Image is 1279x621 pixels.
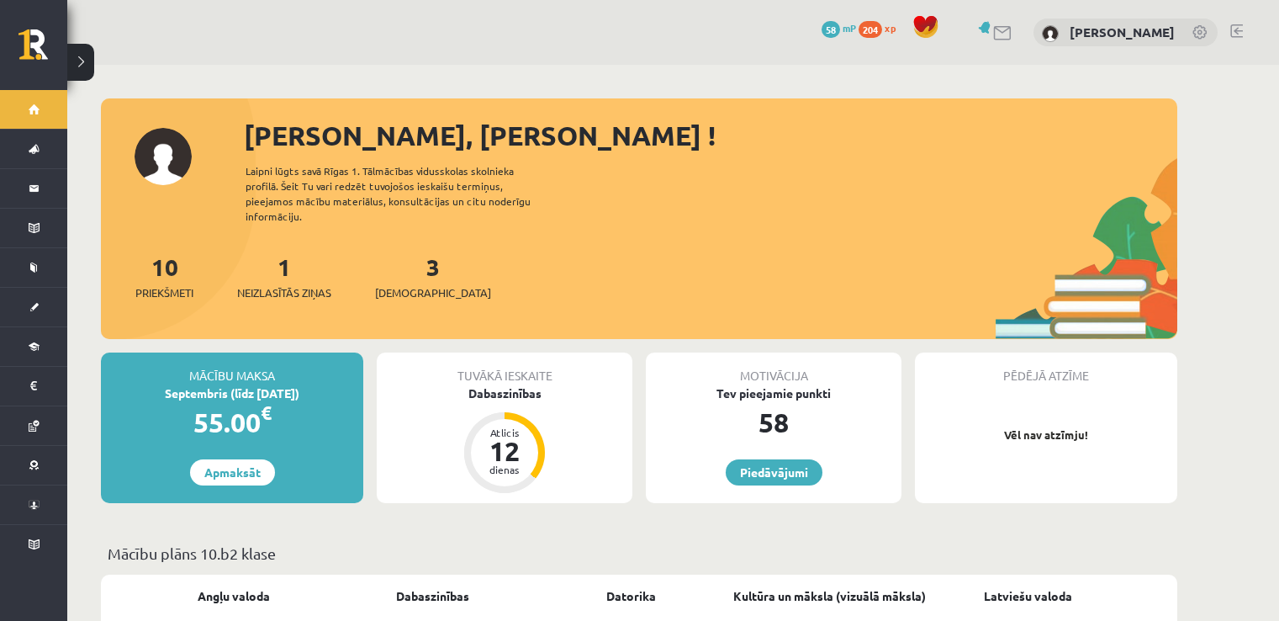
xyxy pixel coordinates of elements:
[377,385,632,402] div: Dabaszinības
[1070,24,1175,40] a: [PERSON_NAME]
[237,284,331,301] span: Neizlasītās ziņas
[377,385,632,496] a: Dabaszinības Atlicis 12 dienas
[190,459,275,486] a: Apmaksāt
[18,29,67,72] a: Rīgas 1. Tālmācības vidusskola
[606,587,656,605] a: Datorika
[375,252,491,301] a: 3[DEMOGRAPHIC_DATA]
[885,21,896,34] span: xp
[646,402,901,443] div: 58
[733,587,926,605] a: Kultūra un māksla (vizuālā māksla)
[479,438,530,464] div: 12
[101,402,363,443] div: 55.00
[108,542,1171,565] p: Mācību plāns 10.b2 klase
[261,401,272,425] span: €
[479,427,530,438] div: Atlicis
[244,115,1177,156] div: [PERSON_NAME], [PERSON_NAME] !
[984,587,1072,605] a: Latviešu valoda
[859,21,882,38] span: 204
[377,353,632,385] div: Tuvākā ieskaite
[915,353,1177,385] div: Pēdējā atzīme
[923,427,1169,443] p: Vēl nav atzīmju!
[237,252,331,301] a: 1Neizlasītās ziņas
[646,353,901,385] div: Motivācija
[726,459,822,486] a: Piedāvājumi
[246,163,560,224] div: Laipni lūgts savā Rīgas 1. Tālmācības vidusskolas skolnieka profilā. Šeit Tu vari redzēt tuvojošo...
[646,385,901,402] div: Tev pieejamie punkti
[822,21,856,34] a: 58 mP
[479,464,530,475] div: dienas
[375,284,491,301] span: [DEMOGRAPHIC_DATA]
[822,21,840,38] span: 58
[859,21,904,34] a: 204 xp
[101,353,363,385] div: Mācību maksa
[198,587,270,605] a: Angļu valoda
[101,385,363,402] div: Septembris (līdz [DATE])
[1042,25,1059,42] img: Artūrs Reinis Valters
[396,587,469,605] a: Dabaszinības
[135,284,193,301] span: Priekšmeti
[843,21,856,34] span: mP
[135,252,193,301] a: 10Priekšmeti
